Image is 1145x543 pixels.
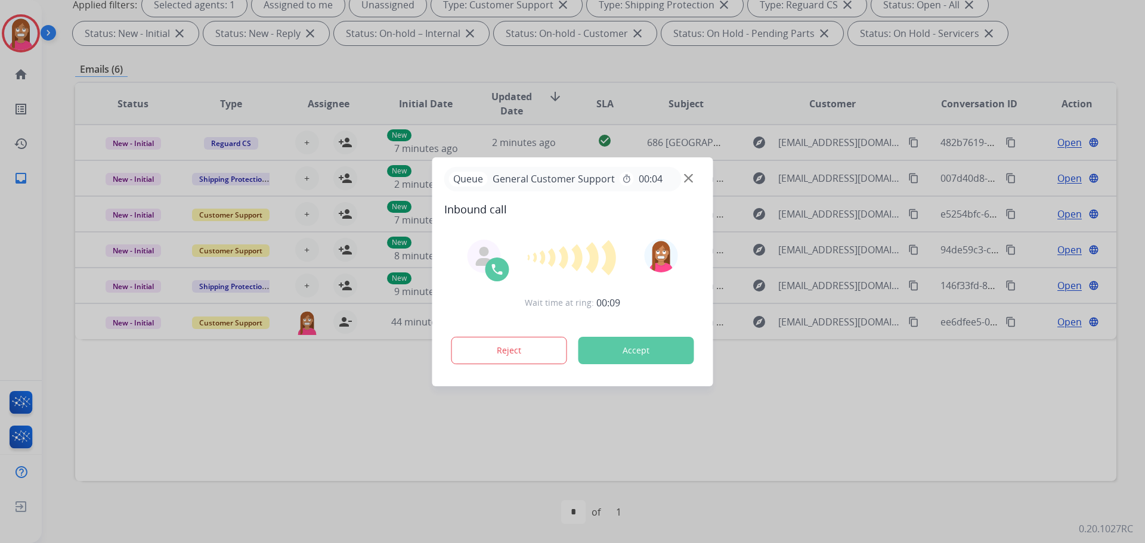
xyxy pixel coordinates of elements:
[488,172,620,186] span: General Customer Support
[578,337,694,364] button: Accept
[684,173,693,182] img: close-button
[639,172,663,186] span: 00:04
[444,201,701,218] span: Inbound call
[644,239,677,272] img: avatar
[622,174,632,184] mat-icon: timer
[1079,522,1133,536] p: 0.20.1027RC
[490,262,505,277] img: call-icon
[475,247,494,266] img: agent-avatar
[451,337,567,364] button: Reject
[449,172,488,187] p: Queue
[596,296,620,310] span: 00:09
[525,297,594,309] span: Wait time at ring:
